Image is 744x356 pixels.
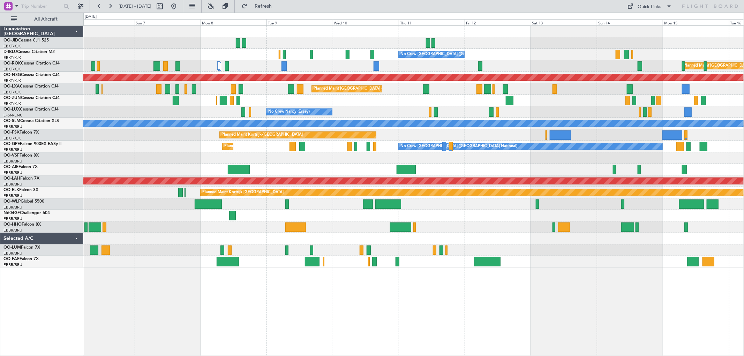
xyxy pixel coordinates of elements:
div: Sat 6 [68,19,134,25]
a: EBBR/BRU [3,262,22,267]
a: EBBR/BRU [3,170,22,175]
span: OO-WLP [3,199,21,204]
span: OO-LAH [3,176,20,181]
a: EBKT/KJK [3,90,21,95]
button: All Aircraft [8,14,76,25]
a: EBBR/BRU [3,251,22,256]
div: Mon 8 [201,19,266,25]
div: Planned Maint Kortrijk-[GEOGRAPHIC_DATA] [202,187,284,198]
a: OO-NSGCessna Citation CJ4 [3,73,60,77]
a: EBKT/KJK [3,101,21,106]
span: OO-ROK [3,61,21,66]
a: OO-LAHFalcon 7X [3,176,39,181]
div: Sun 7 [135,19,201,25]
div: No Crew [GEOGRAPHIC_DATA] ([GEOGRAPHIC_DATA] National) [400,49,517,60]
span: [DATE] - [DATE] [119,3,151,9]
a: OO-AIEFalcon 7X [3,165,38,169]
span: OO-SLM [3,119,20,123]
a: OO-VSFFalcon 8X [3,153,39,158]
button: Refresh [238,1,280,12]
a: EBBR/BRU [3,216,22,221]
div: Planned Maint Kortrijk-[GEOGRAPHIC_DATA] [221,130,303,140]
div: Planned Maint [GEOGRAPHIC_DATA] ([GEOGRAPHIC_DATA] National) [224,141,351,152]
a: EBBR/BRU [3,205,22,210]
div: No Crew Nancy (Essey) [268,107,310,117]
span: N604GF [3,211,20,215]
a: EBKT/KJK [3,136,21,141]
div: Thu 11 [399,19,465,25]
span: OO-HHO [3,222,22,227]
div: Mon 15 [663,19,729,25]
div: [DATE] [85,14,97,20]
div: Quick Links [638,3,662,10]
a: EBBR/BRU [3,124,22,129]
a: OO-ROKCessna Citation CJ4 [3,61,60,66]
a: OO-FSXFalcon 7X [3,130,39,135]
span: OO-ELK [3,188,19,192]
span: D-IBLU [3,50,17,54]
a: EBKT/KJK [3,44,21,49]
span: OO-AIE [3,165,18,169]
div: Tue 9 [266,19,332,25]
a: OO-HHOFalcon 8X [3,222,41,227]
span: OO-JID [3,38,18,43]
span: OO-GPE [3,142,20,146]
span: OO-LXA [3,84,20,89]
a: EBKT/KJK [3,55,21,60]
span: Refresh [249,4,278,9]
span: OO-FAE [3,257,20,261]
a: OO-ZUNCessna Citation CJ4 [3,96,60,100]
button: Quick Links [624,1,676,12]
div: Fri 12 [465,19,531,25]
a: OO-LUMFalcon 7X [3,245,40,250]
span: OO-VSF [3,153,20,158]
a: EBBR/BRU [3,228,22,233]
a: OO-ELKFalcon 8X [3,188,38,192]
span: OO-FSX [3,130,20,135]
div: Planned Maint [GEOGRAPHIC_DATA] ([GEOGRAPHIC_DATA] National) [314,84,440,94]
a: EBBR/BRU [3,193,22,198]
a: EBKT/KJK [3,67,21,72]
a: OO-FAEFalcon 7X [3,257,39,261]
input: Trip Number [21,1,61,12]
span: All Aircraft [18,17,74,22]
a: OO-SLMCessna Citation XLS [3,119,59,123]
a: D-IBLUCessna Citation M2 [3,50,55,54]
div: Sat 13 [531,19,597,25]
a: OO-GPEFalcon 900EX EASy II [3,142,61,146]
a: OO-JIDCessna CJ1 525 [3,38,49,43]
a: EBBR/BRU [3,159,22,164]
a: OO-LXACessna Citation CJ4 [3,84,59,89]
div: No Crew [GEOGRAPHIC_DATA] ([GEOGRAPHIC_DATA] National) [400,141,517,152]
a: EBKT/KJK [3,78,21,83]
span: OO-NSG [3,73,21,77]
div: Wed 10 [333,19,399,25]
span: OO-LUX [3,107,20,112]
a: LFSN/ENC [3,113,23,118]
a: EBBR/BRU [3,147,22,152]
a: OO-WLPGlobal 5500 [3,199,44,204]
a: OO-LUXCessna Citation CJ4 [3,107,59,112]
span: OO-LUM [3,245,21,250]
span: OO-ZUN [3,96,21,100]
a: N604GFChallenger 604 [3,211,50,215]
a: EBBR/BRU [3,182,22,187]
div: Sun 14 [597,19,663,25]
